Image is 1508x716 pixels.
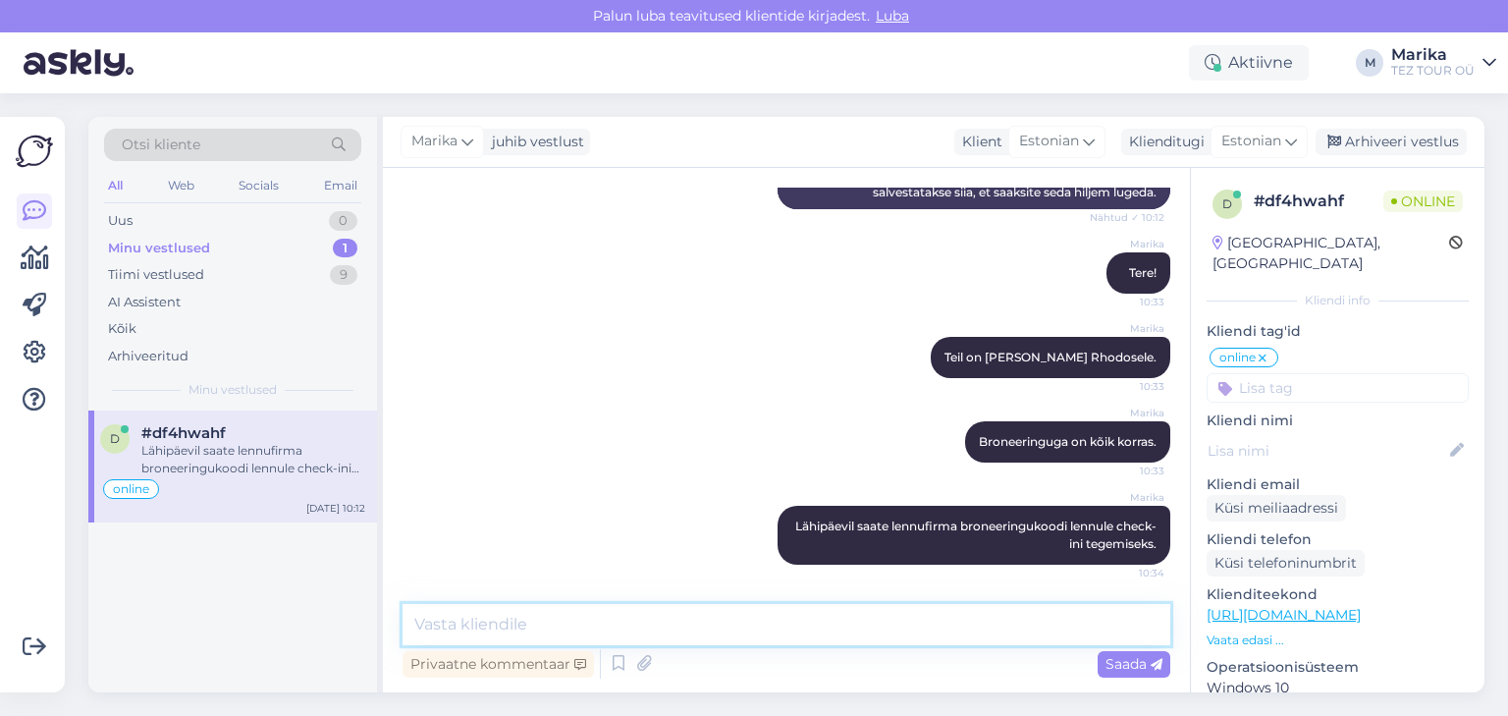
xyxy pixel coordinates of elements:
span: Teil on [PERSON_NAME] Rhodosele. [944,350,1157,364]
div: # df4hwahf [1254,190,1383,213]
a: MarikaTEZ TOUR OÜ [1391,47,1496,79]
span: Luba [870,7,915,25]
div: Küsi telefoninumbrit [1207,550,1365,577]
p: Kliendi nimi [1207,411,1469,431]
p: Operatsioonisüsteem [1207,657,1469,678]
p: Kliendi tag'id [1207,321,1469,342]
div: Privaatne kommentaar [403,651,594,678]
div: Aktiivne [1189,45,1309,81]
div: Küsi meiliaadressi [1207,495,1346,522]
div: TEZ TOUR OÜ [1391,63,1475,79]
div: Kõik [108,319,136,339]
div: [DATE] 10:12 [306,501,365,516]
p: Windows 10 [1207,678,1469,698]
div: Uus [108,211,133,231]
div: juhib vestlust [484,132,584,152]
span: 10:33 [1091,379,1164,394]
div: [GEOGRAPHIC_DATA], [GEOGRAPHIC_DATA] [1212,233,1449,274]
div: Email [320,173,361,198]
p: Kliendi telefon [1207,529,1469,550]
div: M [1356,49,1383,77]
span: Marika [1091,406,1164,420]
span: Nähtud ✓ 10:12 [1090,210,1164,225]
span: d [1222,196,1232,211]
span: Estonian [1221,131,1281,152]
div: 0 [329,211,357,231]
span: Marika [1091,321,1164,336]
div: Kliendi info [1207,292,1469,309]
div: Klienditugi [1121,132,1205,152]
span: Broneeringuga on kõik korras. [979,434,1157,449]
span: Marika [411,131,458,152]
input: Lisa nimi [1208,440,1446,462]
input: Lisa tag [1207,373,1469,403]
p: Klienditeekond [1207,584,1469,605]
p: Kliendi email [1207,474,1469,495]
span: 10:33 [1091,295,1164,309]
img: Askly Logo [16,133,53,170]
a: [URL][DOMAIN_NAME] [1207,606,1361,624]
div: Lähipäevil saate lennufirma broneeringukoodi lennule check-ini tegemiseks. [141,442,365,477]
div: AI Assistent [108,293,181,312]
div: Arhiveeritud [108,347,188,366]
span: online [113,483,149,495]
div: Web [164,173,198,198]
span: d [110,431,120,446]
div: 1 [333,239,357,258]
div: Socials [235,173,283,198]
span: online [1219,352,1256,363]
div: All [104,173,127,198]
div: 9 [330,265,357,285]
span: Marika [1091,490,1164,505]
span: Estonian [1019,131,1079,152]
span: Marika [1091,237,1164,251]
span: 10:33 [1091,464,1164,478]
span: #df4hwahf [141,424,226,442]
div: Minu vestlused [108,239,210,258]
div: Arhiveeri vestlus [1316,129,1467,155]
div: Marika [1391,47,1475,63]
div: Klient [954,132,1002,152]
span: 10:34 [1091,566,1164,580]
span: Lähipäevil saate lennufirma broneeringukoodi lennule check-ini tegemiseks. [795,519,1157,551]
span: Online [1383,191,1463,212]
span: Tere! [1129,265,1157,280]
p: Vaata edasi ... [1207,632,1469,649]
span: Minu vestlused [188,381,277,399]
div: Tiimi vestlused [108,265,204,285]
span: Saada [1105,655,1162,673]
span: Otsi kliente [122,135,200,155]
